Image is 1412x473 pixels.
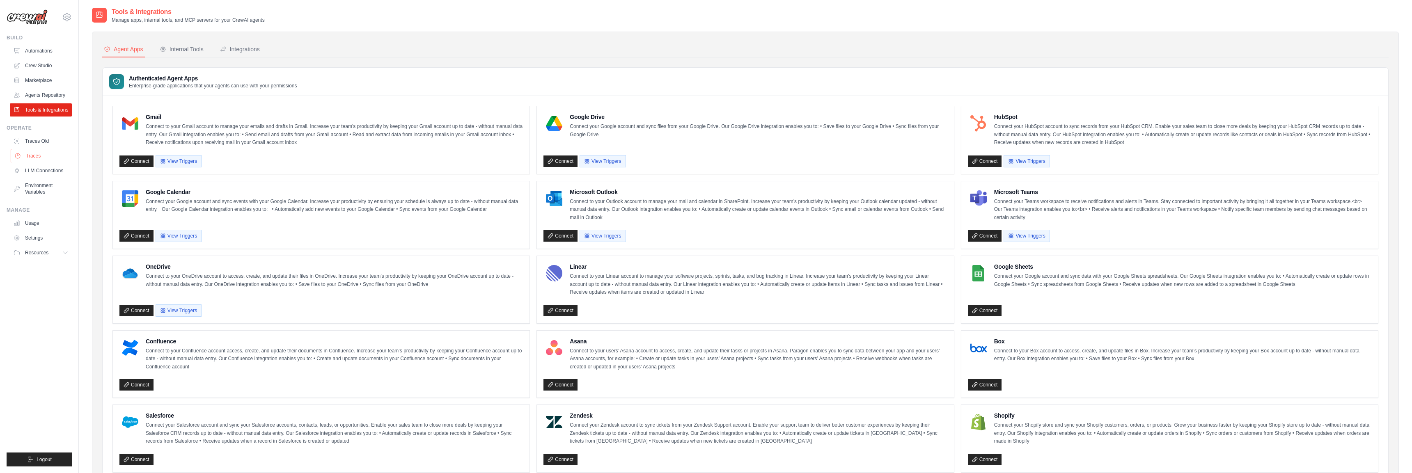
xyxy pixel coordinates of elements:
[580,230,626,242] button: View Triggers
[102,42,145,57] button: Agent Apps
[218,42,261,57] button: Integrations
[543,230,578,242] a: Connect
[10,179,72,199] a: Environment Variables
[546,414,562,430] img: Zendesk Logo
[10,74,72,87] a: Marketplace
[10,246,72,259] button: Resources
[146,347,523,371] p: Connect to your Confluence account access, create, and update their documents in Confluence. Incr...
[122,190,138,207] img: Google Calendar Logo
[570,411,947,420] h4: Zendesk
[543,155,578,167] a: Connect
[994,263,1371,271] h4: Google Sheets
[146,411,523,420] h4: Salesforce
[994,347,1371,363] p: Connect to your Box account to access, create, and update files in Box. Increase your team’s prod...
[146,337,523,345] h4: Confluence
[119,155,154,167] a: Connect
[37,456,52,463] span: Logout
[570,421,947,446] p: Connect your Zendesk account to sync tickets from your Zendesk Support account. Enable your suppo...
[1004,230,1050,242] button: View Triggers
[968,454,1002,465] a: Connect
[570,347,947,371] p: Connect to your users’ Asana account to access, create, and update their tasks or projects in Asa...
[104,45,143,53] div: Agent Apps
[10,231,72,244] a: Settings
[994,421,1371,446] p: Connect your Shopify store and sync your Shopify customers, orders, or products. Grow your busine...
[546,340,562,356] img: Asana Logo
[970,265,987,281] img: Google Sheets Logo
[146,198,523,214] p: Connect your Google account and sync events with your Google Calendar. Increase your productivity...
[119,230,154,242] a: Connect
[570,198,947,222] p: Connect to your Outlook account to manage your mail and calendar in SharePoint. Increase your tea...
[146,113,523,121] h4: Gmail
[570,188,947,196] h4: Microsoft Outlook
[122,265,138,281] img: OneDrive Logo
[546,190,562,207] img: Microsoft Outlook Logo
[580,155,626,167] button: View Triggers
[122,414,138,430] img: Salesforce Logo
[970,414,987,430] img: Shopify Logo
[994,337,1371,345] h4: Box
[146,263,523,271] h4: OneDrive
[543,379,578,391] a: Connect
[968,305,1002,316] a: Connect
[11,149,73,162] a: Traces
[968,230,1002,242] a: Connect
[112,17,265,23] p: Manage apps, internal tools, and MCP servers for your CrewAI agents
[994,411,1371,420] h4: Shopify
[146,123,523,147] p: Connect to your Gmail account to manage your emails and drafts in Gmail. Increase your team’s pro...
[10,44,72,57] a: Automations
[7,452,72,466] button: Logout
[570,263,947,271] h4: Linear
[119,379,154,391] a: Connect
[543,305,578,316] a: Connect
[112,7,265,17] h2: Tools & Integrations
[970,340,987,356] img: Box Logo
[994,123,1371,147] p: Connect your HubSpot account to sync records from your HubSpot CRM. Enable your sales team to clo...
[994,198,1371,222] p: Connect your Teams workspace to receive notifications and alerts in Teams. Stay connected to impo...
[546,115,562,132] img: Google Drive Logo
[10,103,72,117] a: Tools & Integrations
[10,89,72,102] a: Agents Repository
[129,82,297,89] p: Enterprise-grade applications that your agents can use with your permissions
[10,59,72,72] a: Crew Studio
[156,304,202,317] button: View Triggers
[968,155,1002,167] a: Connect
[122,115,138,132] img: Gmail Logo
[119,305,154,316] a: Connect
[1004,155,1050,167] button: View Triggers
[146,188,523,196] h4: Google Calendar
[968,379,1002,391] a: Connect
[10,217,72,230] a: Usage
[146,272,523,288] p: Connect to your OneDrive account to access, create, and update their files in OneDrive. Increase ...
[570,337,947,345] h4: Asana
[994,188,1371,196] h4: Microsoft Teams
[994,272,1371,288] p: Connect your Google account and sync data with your Google Sheets spreadsheets. Our Google Sheets...
[156,230,202,242] button: View Triggers
[970,190,987,207] img: Microsoft Teams Logo
[156,155,202,167] button: View Triggers
[122,340,138,356] img: Confluence Logo
[7,9,48,25] img: Logo
[158,42,205,57] button: Internal Tools
[570,123,947,139] p: Connect your Google account and sync files from your Google Drive. Our Google Drive integration e...
[220,45,260,53] div: Integrations
[546,265,562,281] img: Linear Logo
[160,45,204,53] div: Internal Tools
[570,272,947,297] p: Connect to your Linear account to manage your software projects, sprints, tasks, and bug tracking...
[129,74,297,82] h3: Authenticated Agent Apps
[994,113,1371,121] h4: HubSpot
[970,115,987,132] img: HubSpot Logo
[543,454,578,465] a: Connect
[119,454,154,465] a: Connect
[7,207,72,213] div: Manage
[10,164,72,177] a: LLM Connections
[146,421,523,446] p: Connect your Salesforce account and sync your Salesforce accounts, contacts, leads, or opportunit...
[570,113,947,121] h4: Google Drive
[7,125,72,131] div: Operate
[10,135,72,148] a: Traces Old
[7,34,72,41] div: Build
[25,249,48,256] span: Resources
